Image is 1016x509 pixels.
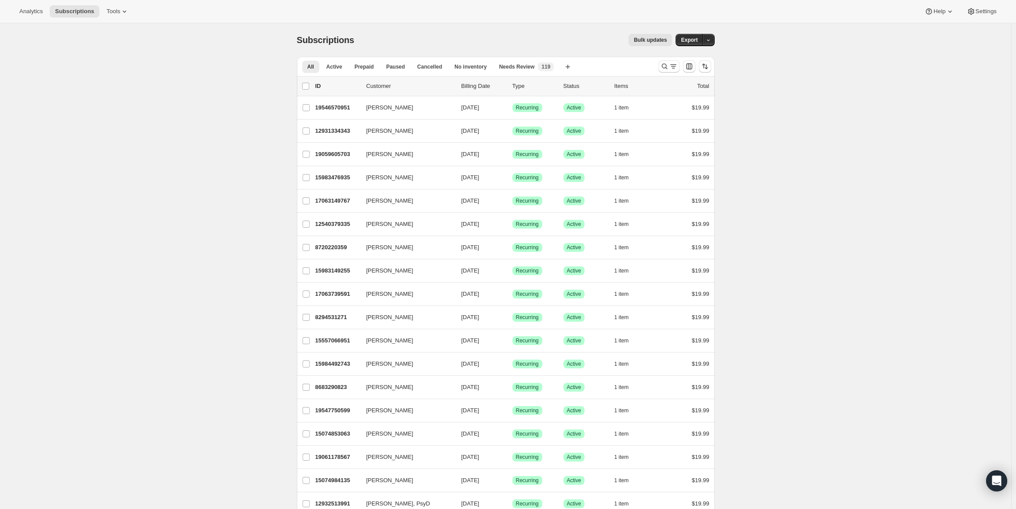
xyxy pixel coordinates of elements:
[567,127,581,135] span: Active
[614,221,629,228] span: 1 item
[355,63,374,70] span: Prepaid
[516,384,539,391] span: Recurring
[567,477,581,484] span: Active
[315,451,709,463] div: 19061178567[PERSON_NAME][DATE]SuccessRecurringSuccessActive1 item$19.99
[563,82,607,91] p: Status
[361,334,449,348] button: [PERSON_NAME]
[567,337,581,344] span: Active
[614,384,629,391] span: 1 item
[614,244,629,251] span: 1 item
[614,127,629,135] span: 1 item
[326,63,342,70] span: Active
[567,314,581,321] span: Active
[315,102,709,114] div: 19546570951[PERSON_NAME][DATE]SuccessRecurringSuccessActive1 item$19.99
[614,337,629,344] span: 1 item
[692,267,709,274] span: $19.99
[106,8,120,15] span: Tools
[461,384,479,390] span: [DATE]
[516,407,539,414] span: Recurring
[567,407,581,414] span: Active
[516,197,539,204] span: Recurring
[315,381,709,393] div: 8683290823[PERSON_NAME][DATE]SuccessRecurringSuccessActive1 item$19.99
[692,360,709,367] span: $19.99
[634,36,667,44] span: Bulk updates
[658,60,680,73] button: Search and filter results
[55,8,94,15] span: Subscriptions
[567,430,581,437] span: Active
[366,476,413,485] span: [PERSON_NAME]
[614,125,639,137] button: 1 item
[461,360,479,367] span: [DATE]
[315,266,359,275] p: 15983149255
[692,337,709,344] span: $19.99
[516,314,539,321] span: Recurring
[614,171,639,184] button: 1 item
[461,430,479,437] span: [DATE]
[516,337,539,344] span: Recurring
[315,173,359,182] p: 15983476935
[567,384,581,391] span: Active
[461,174,479,181] span: [DATE]
[315,265,709,277] div: 15983149255[PERSON_NAME][DATE]SuccessRecurringSuccessActive1 item$19.99
[692,221,709,227] span: $19.99
[567,360,581,367] span: Active
[366,499,430,508] span: [PERSON_NAME], PsyD
[461,127,479,134] span: [DATE]
[614,195,639,207] button: 1 item
[614,334,639,347] button: 1 item
[567,104,581,111] span: Active
[366,429,413,438] span: [PERSON_NAME]
[614,241,639,254] button: 1 item
[366,196,413,205] span: [PERSON_NAME]
[567,151,581,158] span: Active
[692,291,709,297] span: $19.99
[614,265,639,277] button: 1 item
[614,102,639,114] button: 1 item
[614,451,639,463] button: 1 item
[516,151,539,158] span: Recurring
[315,476,359,485] p: 15074984135
[366,127,413,135] span: [PERSON_NAME]
[315,290,359,298] p: 17063739591
[315,196,359,205] p: 17063149767
[614,454,629,461] span: 1 item
[614,218,639,230] button: 1 item
[461,314,479,320] span: [DATE]
[297,35,355,45] span: Subscriptions
[14,5,48,18] button: Analytics
[361,264,449,278] button: [PERSON_NAME]
[614,381,639,393] button: 1 item
[614,360,629,367] span: 1 item
[307,63,314,70] span: All
[614,474,639,487] button: 1 item
[692,197,709,204] span: $19.99
[366,243,413,252] span: [PERSON_NAME]
[541,63,550,70] span: 119
[516,244,539,251] span: Recurring
[366,360,413,368] span: [PERSON_NAME]
[614,148,639,160] button: 1 item
[315,125,709,137] div: 12931334343[PERSON_NAME][DATE]SuccessRecurringSuccessActive1 item$19.99
[19,8,43,15] span: Analytics
[561,61,575,73] button: Create new view
[614,82,658,91] div: Items
[692,244,709,251] span: $19.99
[366,103,413,112] span: [PERSON_NAME]
[676,34,703,46] button: Export
[315,313,359,322] p: 8294531271
[315,171,709,184] div: 15983476935[PERSON_NAME][DATE]SuccessRecurringSuccessActive1 item$19.99
[516,127,539,135] span: Recurring
[454,63,486,70] span: No inventory
[461,82,505,91] p: Billing Date
[315,499,359,508] p: 12932513991
[919,5,959,18] button: Help
[386,63,405,70] span: Paused
[516,291,539,298] span: Recurring
[361,194,449,208] button: [PERSON_NAME]
[516,267,539,274] span: Recurring
[366,383,413,392] span: [PERSON_NAME]
[567,500,581,507] span: Active
[692,384,709,390] span: $19.99
[361,147,449,161] button: [PERSON_NAME]
[315,336,359,345] p: 15557066951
